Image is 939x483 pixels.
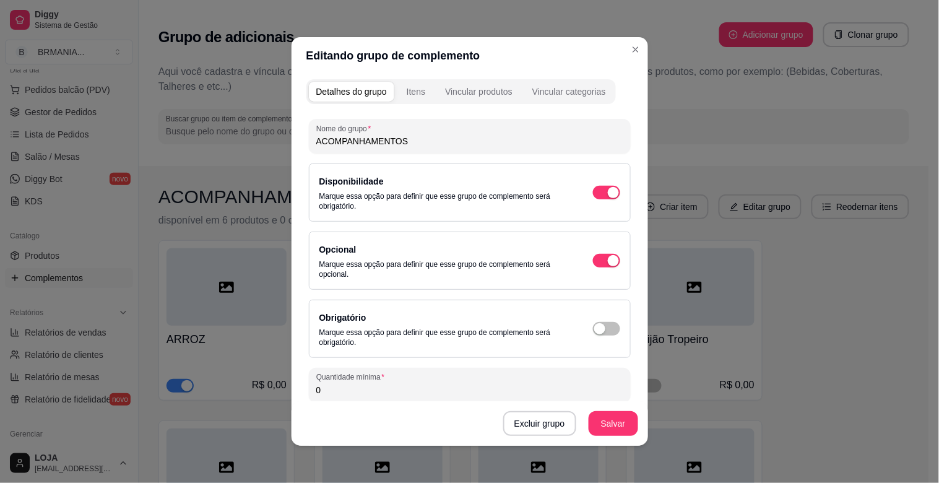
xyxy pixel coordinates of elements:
[319,313,366,323] label: Obrigatório
[319,191,568,211] p: Marque essa opção para definir que esse grupo de complemento será obrigatório.
[589,411,638,436] button: Salvar
[316,85,387,98] div: Detalhes do grupo
[407,85,425,98] div: Itens
[503,411,576,436] button: Excluir grupo
[532,85,606,98] div: Vincular categorias
[316,123,375,134] label: Nome do grupo
[292,37,648,74] header: Editando grupo de complemento
[319,259,568,279] p: Marque essa opção para definir que esse grupo de complemento será opcional.
[316,135,623,147] input: Nome do grupo
[319,176,384,186] label: Disponibilidade
[626,40,646,59] button: Close
[316,384,623,396] input: Quantidade mínima
[306,79,633,104] div: complement-group
[319,245,357,255] label: Opcional
[316,372,389,383] label: Quantidade mínima
[319,328,568,347] p: Marque essa opção para definir que esse grupo de complemento será obrigatório.
[306,79,616,104] div: complement-group
[445,85,513,98] div: Vincular produtos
